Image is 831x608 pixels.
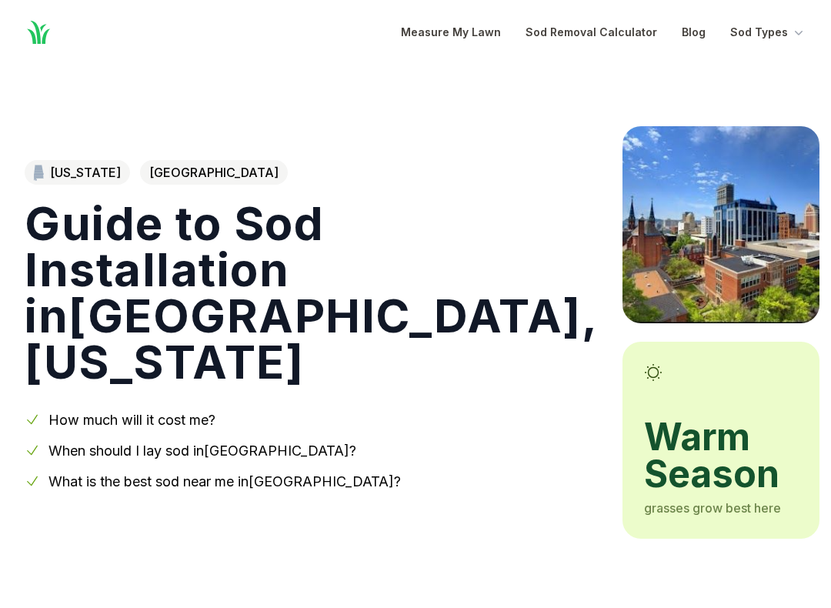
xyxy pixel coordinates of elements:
a: How much will it cost me? [48,412,215,428]
a: [US_STATE] [25,160,130,185]
button: Sod Types [730,23,806,42]
span: grasses grow best here [644,500,781,516]
span: warm season [644,419,798,493]
a: Measure My Lawn [401,23,501,42]
a: Sod Removal Calculator [526,23,657,42]
img: Alabama state outline [34,165,44,180]
a: What is the best sod near me in[GEOGRAPHIC_DATA]? [48,473,401,489]
a: When should I lay sod in[GEOGRAPHIC_DATA]? [48,443,356,459]
img: A picture of Birmingham [622,126,819,323]
a: Blog [682,23,706,42]
h1: Guide to Sod Installation in [GEOGRAPHIC_DATA] , [US_STATE] [25,200,598,385]
span: [GEOGRAPHIC_DATA] [140,160,288,185]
